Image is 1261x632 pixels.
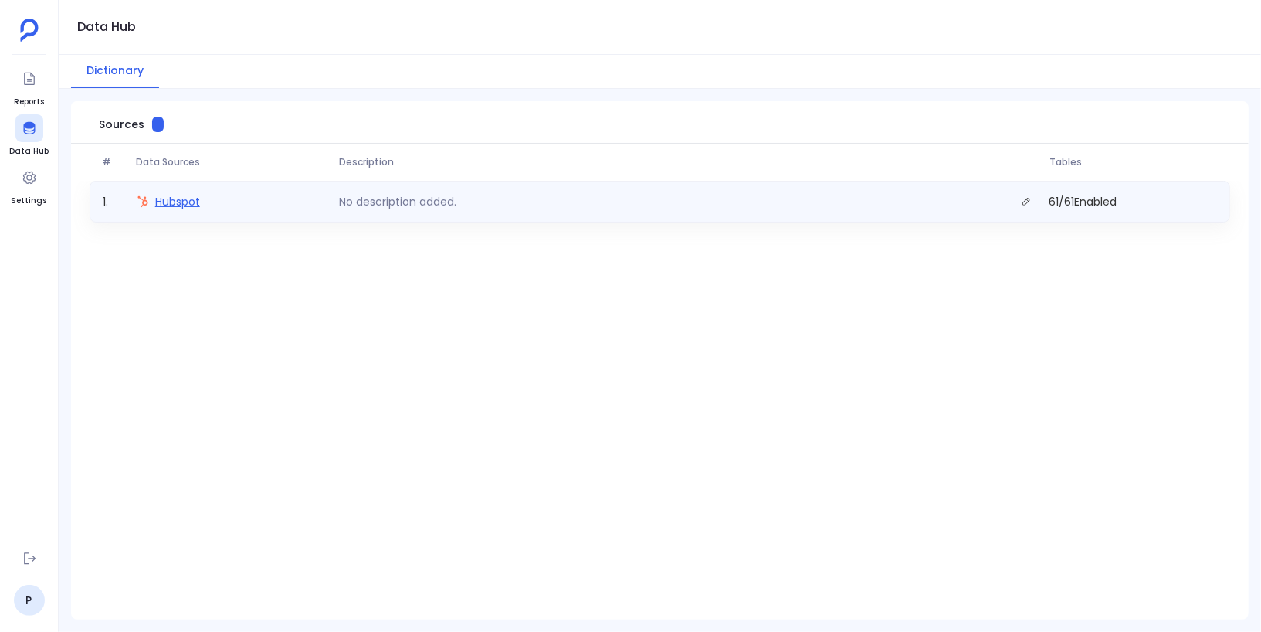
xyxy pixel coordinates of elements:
span: Description [333,156,1043,168]
span: Data Hub [9,145,49,158]
span: # [96,156,130,168]
span: Reports [14,96,44,108]
button: Edit description. [1015,191,1037,212]
button: Dictionary [71,55,159,88]
p: No description added. [333,194,463,210]
span: Data Sources [130,156,333,168]
span: 1 . [97,191,131,212]
span: Tables [1043,156,1224,168]
a: Settings [12,164,47,207]
span: 1 [152,117,164,132]
a: P [14,585,45,616]
a: Data Hub [9,114,49,158]
span: Sources [99,117,144,132]
span: Settings [12,195,47,207]
img: petavue logo [20,19,39,42]
h1: Data Hub [77,16,136,38]
span: Hubspot [155,194,200,209]
a: Reports [14,65,44,108]
span: 61 / 61 Enabled [1043,191,1223,212]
